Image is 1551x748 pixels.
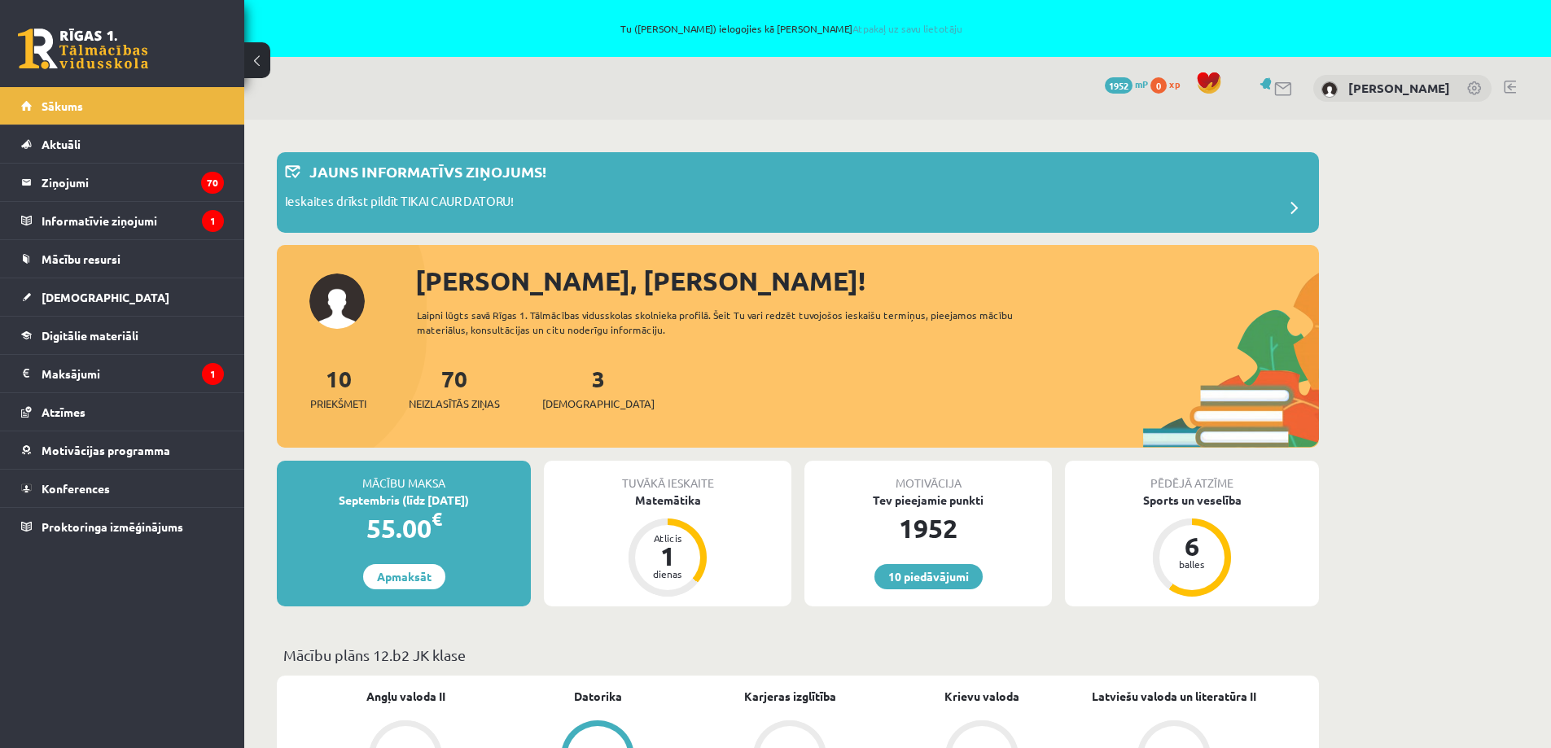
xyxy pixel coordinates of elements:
a: Karjeras izglītība [744,688,836,705]
a: Apmaksāt [363,564,445,589]
p: Mācību plāns 12.b2 JK klase [283,644,1312,666]
span: Priekšmeti [310,396,366,412]
a: Konferences [21,470,224,507]
a: Sports un veselība 6 balles [1065,492,1319,599]
div: Septembris (līdz [DATE]) [277,492,531,509]
a: Proktoringa izmēģinājums [21,508,224,545]
span: Motivācijas programma [42,443,170,457]
a: Informatīvie ziņojumi1 [21,202,224,239]
div: dienas [643,569,692,579]
a: 1952 mP [1105,77,1148,90]
span: Konferences [42,481,110,496]
a: Ziņojumi70 [21,164,224,201]
a: Sākums [21,87,224,125]
span: xp [1169,77,1180,90]
a: [DEMOGRAPHIC_DATA] [21,278,224,316]
div: 55.00 [277,509,531,548]
a: Atzīmes [21,393,224,431]
div: Atlicis [643,533,692,543]
legend: Maksājumi [42,355,224,392]
a: 70Neizlasītās ziņas [409,364,500,412]
span: 0 [1150,77,1167,94]
span: [DEMOGRAPHIC_DATA] [42,290,169,304]
a: Datorika [574,688,622,705]
span: Digitālie materiāli [42,328,138,343]
a: 10 piedāvājumi [874,564,983,589]
div: Motivācija [804,461,1052,492]
div: Laipni lūgts savā Rīgas 1. Tālmācības vidusskolas skolnieka profilā. Šeit Tu vari redzēt tuvojošo... [417,308,1042,337]
i: 1 [202,363,224,385]
span: Mācību resursi [42,252,120,266]
legend: Ziņojumi [42,164,224,201]
div: 6 [1168,533,1216,559]
i: 1 [202,210,224,232]
i: 70 [201,172,224,194]
a: Rīgas 1. Tālmācības vidusskola [18,28,148,69]
a: Jauns informatīvs ziņojums! Ieskaites drīkst pildīt TIKAI CAUR DATORU! [285,160,1311,225]
a: Angļu valoda II [366,688,445,705]
div: Sports un veselība [1065,492,1319,509]
div: 1952 [804,509,1052,548]
a: 10Priekšmeti [310,364,366,412]
img: Tīna Elizabete Klipa [1321,81,1338,98]
a: Digitālie materiāli [21,317,224,354]
span: € [432,507,442,531]
a: [PERSON_NAME] [1348,80,1450,96]
a: Latviešu valoda un literatūra II [1092,688,1256,705]
a: Krievu valoda [944,688,1019,705]
a: Mācību resursi [21,240,224,278]
a: Motivācijas programma [21,431,224,469]
div: Pēdējā atzīme [1065,461,1319,492]
a: Matemātika Atlicis 1 dienas [544,492,791,599]
div: Tev pieejamie punkti [804,492,1052,509]
div: Tuvākā ieskaite [544,461,791,492]
span: Neizlasītās ziņas [409,396,500,412]
legend: Informatīvie ziņojumi [42,202,224,239]
span: Aktuāli [42,137,81,151]
span: 1952 [1105,77,1133,94]
span: Atzīmes [42,405,85,419]
span: Sākums [42,98,83,113]
p: Ieskaites drīkst pildīt TIKAI CAUR DATORU! [285,192,514,215]
a: Aktuāli [21,125,224,163]
p: Jauns informatīvs ziņojums! [309,160,546,182]
div: [PERSON_NAME], [PERSON_NAME]! [415,261,1319,300]
a: Maksājumi1 [21,355,224,392]
span: [DEMOGRAPHIC_DATA] [542,396,655,412]
a: Atpakaļ uz savu lietotāju [852,22,962,35]
div: balles [1168,559,1216,569]
span: Tu ([PERSON_NAME]) ielogojies kā [PERSON_NAME] [187,24,1396,33]
div: Mācību maksa [277,461,531,492]
span: mP [1135,77,1148,90]
a: 0 xp [1150,77,1188,90]
div: 1 [643,543,692,569]
div: Matemātika [544,492,791,509]
span: Proktoringa izmēģinājums [42,519,183,534]
a: 3[DEMOGRAPHIC_DATA] [542,364,655,412]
